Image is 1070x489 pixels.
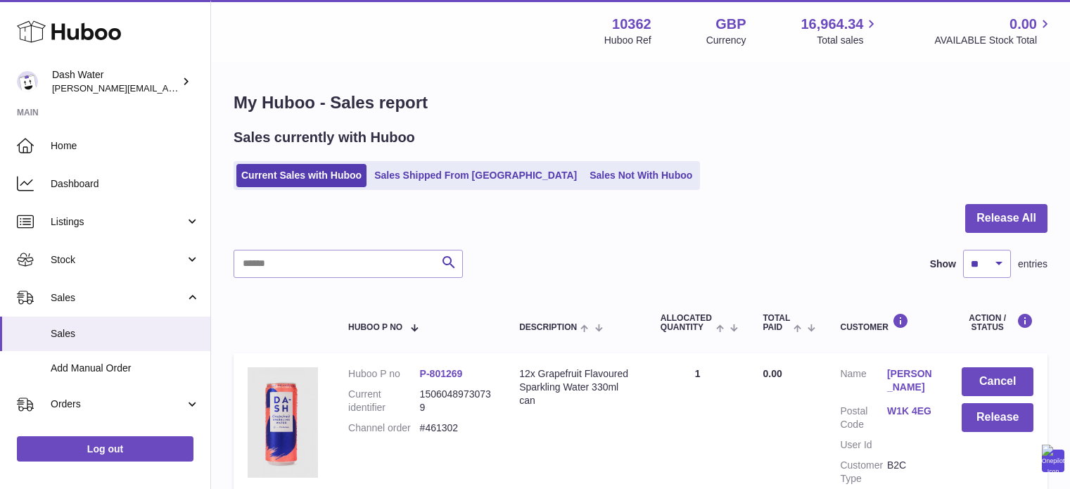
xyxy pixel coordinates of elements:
[348,367,420,381] dt: Huboo P no
[348,323,402,332] span: Huboo P no
[51,398,185,411] span: Orders
[763,368,782,379] span: 0.00
[348,388,420,414] dt: Current identifier
[612,15,651,34] strong: 10362
[661,314,713,332] span: ALLOCATED Quantity
[840,313,934,332] div: Customer
[763,314,790,332] span: Total paid
[51,327,200,341] span: Sales
[962,313,1033,332] div: Action / Status
[52,68,179,95] div: Dash Water
[887,367,934,394] a: [PERSON_NAME]
[887,459,934,485] dd: B2C
[420,388,492,414] dd: 15060489730739
[234,128,415,147] h2: Sales currently with Huboo
[236,164,367,187] a: Current Sales with Huboo
[934,15,1053,47] a: 0.00 AVAILABLE Stock Total
[801,15,879,47] a: 16,964.34 Total sales
[348,421,420,435] dt: Channel order
[962,403,1033,432] button: Release
[604,34,651,47] div: Huboo Ref
[1010,15,1037,34] span: 0.00
[51,291,185,305] span: Sales
[17,436,193,462] a: Log out
[52,82,282,94] span: [PERSON_NAME][EMAIL_ADDRESS][DOMAIN_NAME]
[248,367,318,478] img: 103621724231836.png
[934,34,1053,47] span: AVAILABLE Stock Total
[420,421,492,435] dd: #461302
[1018,258,1047,271] span: entries
[706,34,746,47] div: Currency
[817,34,879,47] span: Total sales
[519,323,577,332] span: Description
[519,367,632,407] div: 12x Grapefruit Flavoured Sparkling Water 330ml can
[962,367,1033,396] button: Cancel
[715,15,746,34] strong: GBP
[840,405,886,431] dt: Postal Code
[17,71,38,92] img: james@dash-water.com
[965,204,1047,233] button: Release All
[51,362,200,375] span: Add Manual Order
[369,164,582,187] a: Sales Shipped From [GEOGRAPHIC_DATA]
[840,438,886,452] dt: User Id
[420,368,463,379] a: P-801269
[51,139,200,153] span: Home
[51,177,200,191] span: Dashboard
[585,164,697,187] a: Sales Not With Huboo
[801,15,863,34] span: 16,964.34
[840,459,886,485] dt: Customer Type
[51,215,185,229] span: Listings
[51,253,185,267] span: Stock
[234,91,1047,114] h1: My Huboo - Sales report
[887,405,934,418] a: W1K 4EG
[930,258,956,271] label: Show
[840,367,886,398] dt: Name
